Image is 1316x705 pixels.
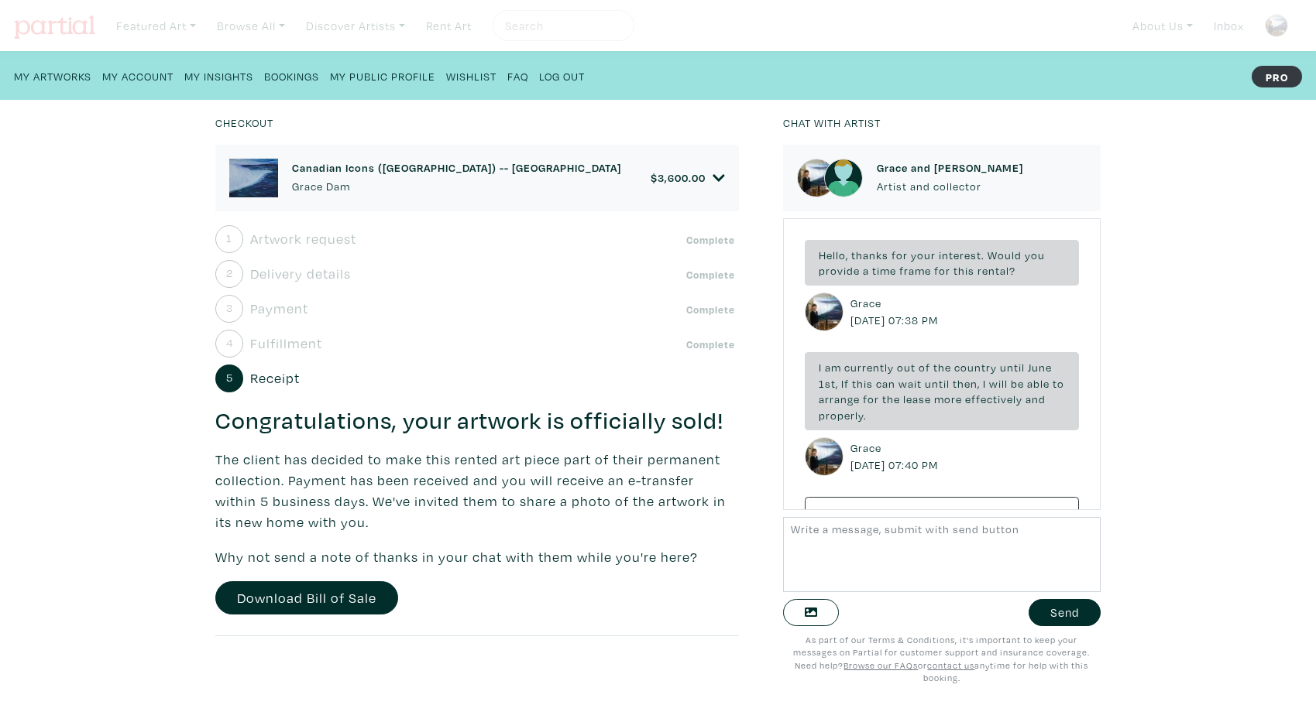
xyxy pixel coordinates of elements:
span: your [911,248,936,262]
span: your [919,505,944,520]
span: 3,600.00 [658,170,706,185]
span: Complete [682,267,739,282]
span: I [983,376,986,391]
a: Bookings [264,65,319,86]
h3: Congratulations, your artwork is officially sold! [215,406,739,436]
img: phpThumb.php [229,159,278,197]
span: rental? [978,263,1015,278]
small: Bookings [264,69,319,84]
a: Browse our FAQs [844,659,918,671]
a: Rent Art [419,10,479,42]
img: phpThumb.php [797,159,836,197]
small: Checkout [215,115,273,130]
span: I [819,360,822,375]
a: Log Out [539,65,585,86]
span: out [897,360,916,375]
small: FAQ [507,69,528,84]
small: 1 [226,233,232,244]
span: this [852,376,873,391]
small: 5 [226,372,233,383]
a: My Artworks [14,65,91,86]
span: to [1053,376,1064,391]
p: Artist and collector [877,178,1023,195]
small: 3 [226,303,233,313]
img: phpThumb.php [1265,14,1288,37]
span: until [1000,360,1025,375]
u: contact us [927,659,974,671]
button: Send [1029,599,1101,626]
span: arrange [819,392,860,406]
span: Artwork request [250,228,356,249]
span: and [970,505,990,520]
span: the [882,392,900,406]
a: My Insights [184,65,253,86]
span: interest. [939,248,984,262]
span: Would [988,248,1022,262]
span: country [954,360,997,375]
a: Canadian Icons ([GEOGRAPHIC_DATA]) -- [GEOGRAPHIC_DATA] Grace Dam [292,161,621,194]
span: more [934,392,962,406]
h6: $ [651,171,706,184]
small: Log Out [539,69,585,84]
h6: Canadian Icons ([GEOGRAPHIC_DATA]) -- [GEOGRAPHIC_DATA] [292,161,621,174]
span: this [953,263,974,278]
span: trip [947,505,967,520]
span: the [933,360,951,375]
span: for [892,248,908,262]
a: FAQ [507,65,528,86]
a: Browse All [210,10,292,42]
p: Grace Dam [292,178,621,195]
a: Discover Artists [299,10,412,42]
input: Search [503,16,620,36]
a: My Account [102,65,174,86]
small: My Public Profile [330,69,435,84]
span: then, [953,376,980,391]
span: you [1025,248,1045,262]
span: If [841,376,849,391]
small: Grace [DATE] 07:40 PM [850,440,942,473]
span: fine. [859,505,883,520]
span: Complete [682,232,739,248]
img: avatar.png [824,159,863,197]
small: 2 [226,268,233,279]
a: Wishlist [446,65,497,86]
span: and [1026,392,1046,406]
span: 1st, [819,376,838,391]
h6: Grace and [PERSON_NAME] [877,161,1023,174]
small: My Account [102,69,174,84]
span: Delivery details [250,263,351,284]
a: Featured Art [109,10,203,42]
span: reach [1031,505,1061,520]
span: lease [903,392,931,406]
span: for [863,392,879,406]
span: will [989,376,1008,391]
span: provide [819,263,860,278]
span: a [863,263,869,278]
a: Inbox [1207,10,1251,42]
span: for [934,263,950,278]
img: phpThumb.php [805,293,844,331]
small: My Artworks [14,69,91,84]
a: $3,600.00 [651,171,725,185]
span: thanks [851,248,888,262]
span: please [993,505,1028,520]
span: until [925,376,950,391]
small: Wishlist [446,69,497,84]
span: am [825,360,841,375]
small: Grace [DATE] 07:38 PM [850,295,942,328]
span: can [876,376,895,391]
span: of [919,360,930,375]
small: 4 [226,337,233,348]
span: Complete [682,302,739,317]
span: be [1011,376,1024,391]
span: Fulfillment [250,333,322,354]
span: time [872,263,896,278]
span: frame [899,263,931,278]
a: My Public Profile [330,65,435,86]
span: That [819,505,844,520]
span: Enjoy [886,505,916,520]
span: wait [899,376,922,391]
span: Payment [250,298,308,319]
span: Receipt [250,368,300,388]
